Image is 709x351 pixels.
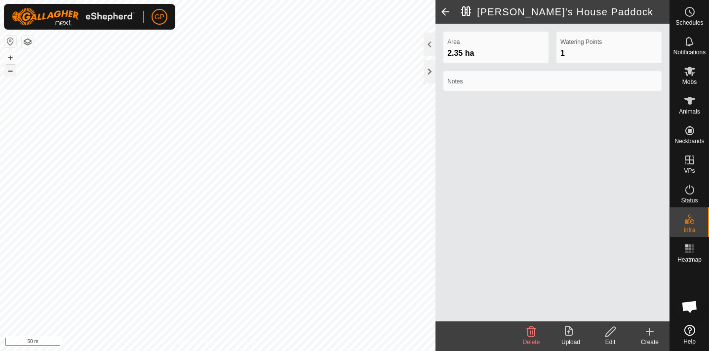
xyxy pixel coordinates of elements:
[675,292,705,321] a: Open chat
[447,77,658,86] label: Notes
[4,65,16,77] button: –
[551,338,591,347] div: Upload
[228,338,257,347] a: Contact Us
[681,197,698,203] span: Status
[591,338,630,347] div: Edit
[684,168,695,174] span: VPs
[674,138,704,144] span: Neckbands
[673,49,706,55] span: Notifications
[4,36,16,47] button: Reset Map
[12,8,135,26] img: Gallagher Logo
[682,79,697,85] span: Mobs
[630,338,670,347] div: Create
[679,109,700,115] span: Animals
[560,49,565,57] span: 1
[22,36,34,48] button: Map Layers
[675,20,703,26] span: Schedules
[523,339,540,346] span: Delete
[683,227,695,233] span: Infra
[560,38,658,46] label: Watering Points
[670,321,709,349] a: Help
[155,12,164,22] span: GP
[179,338,216,347] a: Privacy Policy
[461,6,670,18] h2: [PERSON_NAME]'s House Paddock
[4,52,16,64] button: +
[683,339,696,345] span: Help
[447,49,474,57] span: 2.35 ha
[447,38,545,46] label: Area
[677,257,702,263] span: Heatmap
